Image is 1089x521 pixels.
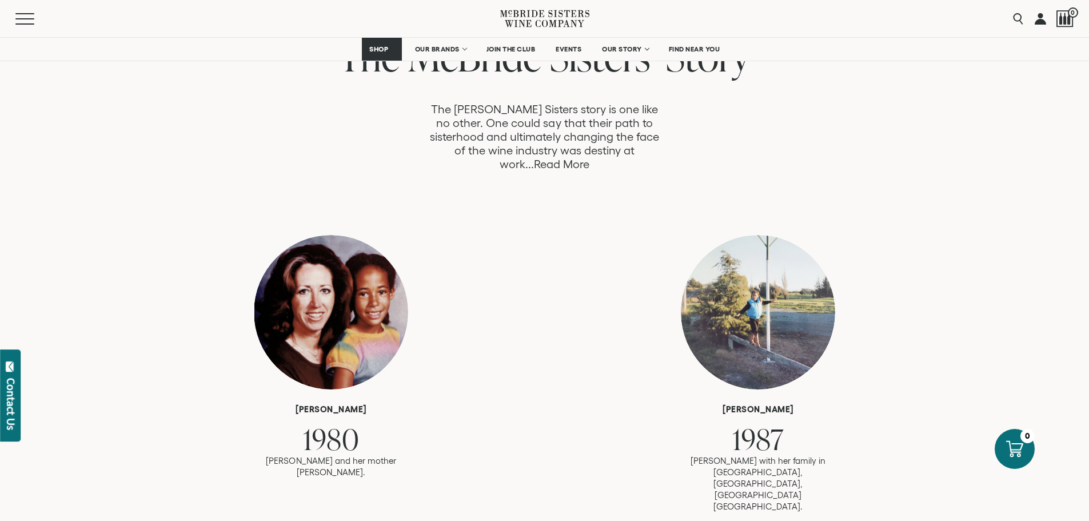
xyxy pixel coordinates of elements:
a: FIND NEAR YOU [661,38,728,61]
p: The [PERSON_NAME] Sisters story is one like no other. One could say that their path to sisterhood... [425,102,663,171]
div: 0 [1020,429,1035,443]
span: 1980 [303,419,360,459]
h6: [PERSON_NAME] [245,404,417,415]
span: EVENTS [556,45,581,53]
span: FIND NEAR YOU [669,45,720,53]
h6: [PERSON_NAME] [672,404,844,415]
a: OUR BRANDS [408,38,473,61]
span: OUR STORY [602,45,642,53]
a: Read More [534,158,589,171]
p: [PERSON_NAME] with her family in [GEOGRAPHIC_DATA], [GEOGRAPHIC_DATA], [GEOGRAPHIC_DATA] [GEOGRAP... [672,455,844,512]
a: EVENTS [548,38,589,61]
a: SHOP [362,38,402,61]
span: JOIN THE CLUB [486,45,536,53]
span: SHOP [369,45,389,53]
span: OUR BRANDS [415,45,460,53]
a: JOIN THE CLUB [479,38,543,61]
p: [PERSON_NAME] and her mother [PERSON_NAME]. [245,455,417,478]
div: Contact Us [5,378,17,430]
a: OUR STORY [595,38,656,61]
span: 0 [1068,7,1078,18]
span: 1987 [732,419,784,459]
button: Mobile Menu Trigger [15,13,57,25]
